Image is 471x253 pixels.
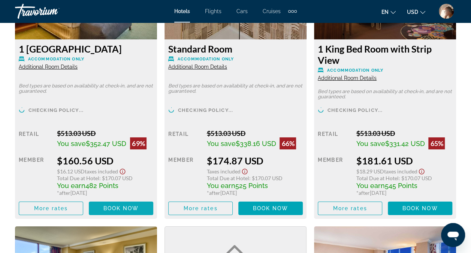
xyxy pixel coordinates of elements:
[206,168,240,175] span: Taxes included
[168,83,303,94] p: Bed types are based on availability at check-in, and are not guaranteed.
[263,8,281,14] a: Cruises
[327,68,383,73] span: Accommodation Only
[206,155,303,166] div: $174.87 USD
[235,140,276,148] span: $338.16 USD
[356,182,384,190] span: You earn
[57,155,153,166] div: $160.56 USD
[86,140,126,148] span: $352.47 USD
[356,190,452,196] div: * [DATE]
[407,9,418,15] span: USD
[407,6,425,17] button: Change currency
[89,202,153,215] button: Book now
[356,140,385,148] span: You save
[238,202,303,215] button: Book now
[333,205,367,211] span: More rates
[280,137,296,149] div: 66%
[59,190,70,196] span: after
[85,182,118,190] span: 482 Points
[85,168,118,175] span: Taxes included
[19,83,153,94] p: Bed types are based on availability at check-in, and are not guaranteed.
[356,129,452,137] div: $513.03 USD
[381,6,396,17] button: Change language
[428,137,445,149] div: 65%
[206,190,303,196] div: * [DATE]
[206,175,249,181] span: Total Due at Hotel
[209,190,220,196] span: after
[168,202,233,215] button: More rates
[417,166,426,175] button: Show Taxes and Fees disclaimer
[168,129,201,149] div: Retail
[206,182,235,190] span: You earn
[206,175,303,181] div: : $170.07 USD
[318,89,452,99] p: Bed types are based on availability at check-in, and are not guaranteed.
[240,166,249,175] button: Show Taxes and Fees disclaimer
[402,205,438,211] span: Book now
[178,108,233,113] span: Checking policy...
[28,57,84,62] span: Accommodation Only
[384,168,417,175] span: Taxes included
[388,202,452,215] button: Book now
[288,5,297,17] button: Extra navigation items
[130,137,147,149] div: 69%
[356,175,452,181] div: : $170.07 USD
[318,202,382,215] button: More rates
[381,9,389,15] span: en
[437,3,456,19] button: User Menu
[236,8,248,14] a: Cars
[103,205,139,211] span: Book now
[184,205,218,211] span: More rates
[168,155,201,196] div: Member
[385,140,425,148] span: $331.42 USD
[15,2,90,21] a: Travorium
[178,57,234,62] span: Accommodation Only
[57,190,153,196] div: * [DATE]
[19,129,51,149] div: Retail
[235,182,268,190] span: 525 Points
[318,155,350,196] div: Member
[168,64,227,70] span: Additional Room Details
[318,43,452,66] h3: 1 King Bed Room with Strip View
[34,205,68,211] span: More rates
[358,190,369,196] span: after
[441,223,465,247] iframe: Button to launch messaging window
[168,43,303,54] h3: Standard Room
[356,168,384,175] span: $18.29 USD
[206,140,235,148] span: You save
[19,155,51,196] div: Member
[19,202,83,215] button: More rates
[19,64,78,70] span: Additional Room Details
[57,175,153,181] div: : $170.07 USD
[318,129,350,149] div: Retail
[318,75,377,81] span: Additional Room Details
[28,108,84,113] span: Checking policy...
[57,129,153,137] div: $513.03 USD
[57,182,85,190] span: You earn
[206,129,303,137] div: $513.03 USD
[439,4,454,19] img: Z
[118,166,127,175] button: Show Taxes and Fees disclaimer
[356,175,398,181] span: Total Due at Hotel
[356,155,452,166] div: $181.61 USD
[57,175,99,181] span: Total Due at Hotel
[327,108,383,113] span: Checking policy...
[205,8,221,14] a: Flights
[253,205,289,211] span: Book now
[174,8,190,14] a: Hotels
[57,168,85,175] span: $16.12 USD
[384,182,417,190] span: 545 Points
[57,140,86,148] span: You save
[19,43,153,54] h3: 1 [GEOGRAPHIC_DATA]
